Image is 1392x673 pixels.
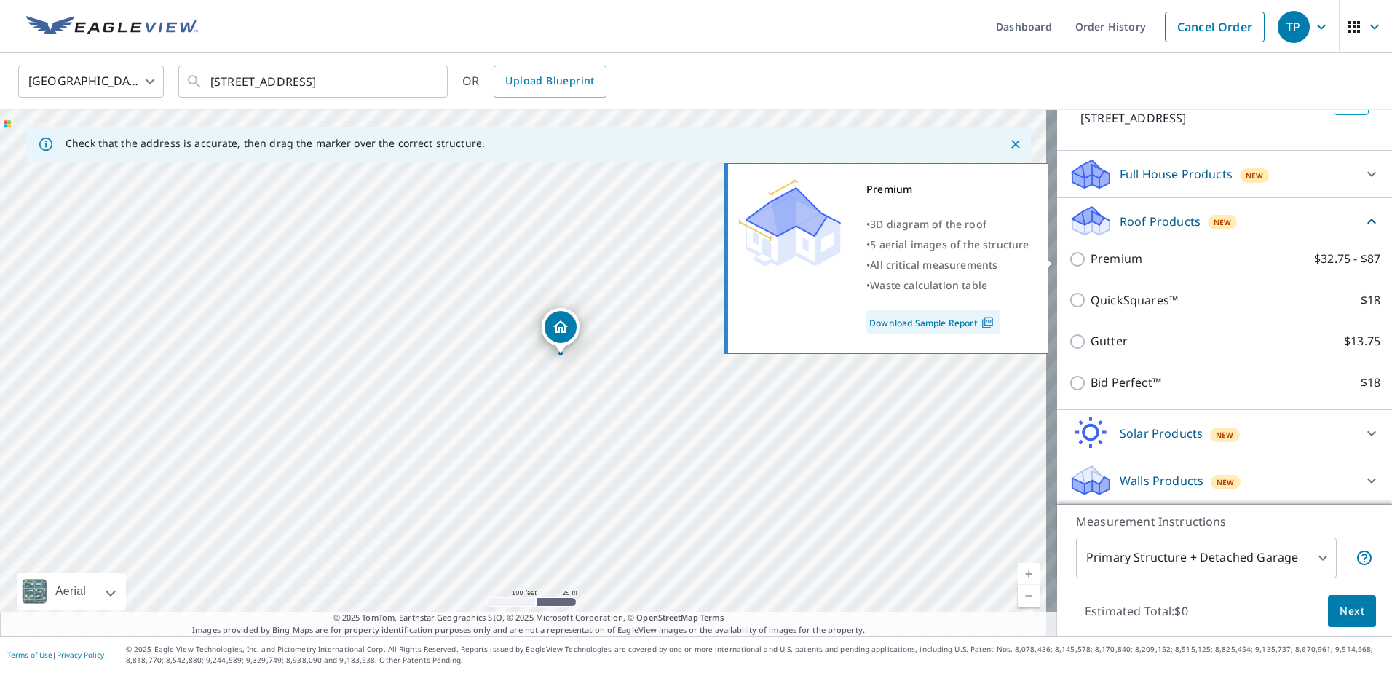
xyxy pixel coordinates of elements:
[1069,463,1380,498] div: Walls ProductsNew
[462,66,606,98] div: OR
[51,573,90,610] div: Aerial
[866,235,1029,255] div: •
[1091,332,1128,350] p: Gutter
[1120,472,1203,489] p: Walls Products
[739,179,841,267] img: Premium
[1080,109,1328,127] p: [STREET_ADDRESS]
[870,258,997,272] span: All critical measurements
[866,214,1029,235] div: •
[866,255,1029,275] div: •
[1076,513,1373,530] p: Measurement Instructions
[1278,11,1310,43] div: TP
[700,612,724,623] a: Terms
[1120,165,1233,183] p: Full House Products
[1165,12,1265,42] a: Cancel Order
[866,310,1000,334] a: Download Sample Report
[1073,595,1200,627] p: Estimated Total: $0
[7,650,52,660] a: Terms of Use
[1018,585,1040,607] a: Current Level 18, Zoom Out
[1091,291,1178,310] p: QuickSquares™
[636,612,697,623] a: OpenStreetMap
[1216,429,1234,441] span: New
[1361,291,1380,310] p: $18
[1069,416,1380,451] div: Solar ProductsNew
[1006,135,1025,154] button: Close
[1356,549,1373,567] span: Your report will include the primary structure and a detached garage if one exists.
[1361,374,1380,392] p: $18
[870,237,1029,251] span: 5 aerial images of the structure
[57,650,104,660] a: Privacy Policy
[494,66,606,98] a: Upload Blueprint
[870,217,986,231] span: 3D diagram of the roof
[1246,170,1264,181] span: New
[1091,250,1142,268] p: Premium
[866,179,1029,200] div: Premium
[1314,250,1380,268] p: $32.75 - $87
[1076,538,1337,578] div: Primary Structure + Detached Garage
[66,137,485,150] p: Check that the address is accurate, then drag the marker over the correct structure.
[866,275,1029,296] div: •
[1328,595,1376,628] button: Next
[7,650,104,659] p: |
[1069,157,1380,192] div: Full House ProductsNew
[1217,476,1235,488] span: New
[333,612,724,624] span: © 2025 TomTom, Earthstar Geographics SIO, © 2025 Microsoft Corporation, ©
[870,278,987,292] span: Waste calculation table
[1091,374,1161,392] p: Bid Perfect™
[505,72,594,90] span: Upload Blueprint
[26,16,198,38] img: EV Logo
[1120,425,1203,442] p: Solar Products
[542,308,580,353] div: Dropped pin, building 1, Residential property, 6506 Justins Ridge Rd Nashville, IN 47448
[1120,213,1201,230] p: Roof Products
[1340,602,1364,621] span: Next
[978,316,997,329] img: Pdf Icon
[18,61,164,102] div: [GEOGRAPHIC_DATA]
[1018,563,1040,585] a: Current Level 18, Zoom In
[17,573,126,610] div: Aerial
[210,61,418,102] input: Search by address or latitude-longitude
[1069,204,1380,238] div: Roof ProductsNew
[1344,332,1380,350] p: $13.75
[1214,216,1232,228] span: New
[126,644,1385,666] p: © 2025 Eagle View Technologies, Inc. and Pictometry International Corp. All Rights Reserved. Repo...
